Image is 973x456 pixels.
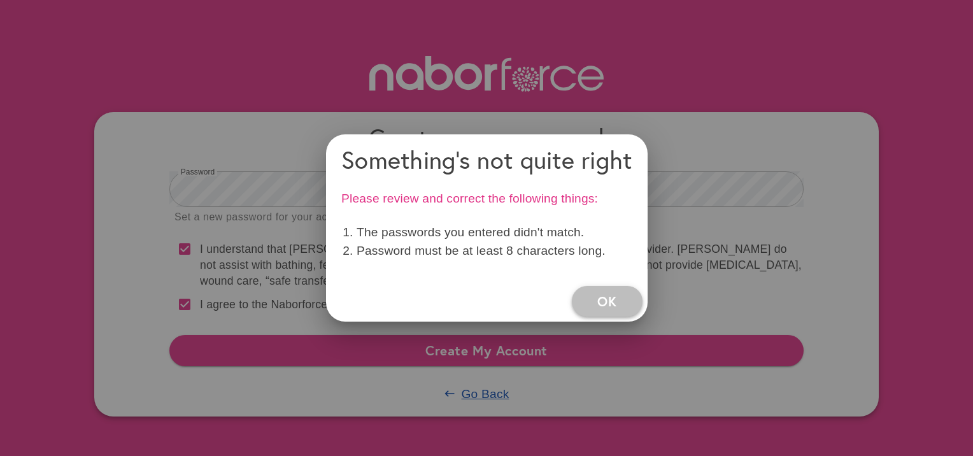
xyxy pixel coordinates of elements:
button: OK [572,286,642,317]
li: Password must be at least 8 characters long. [357,242,617,260]
li: The passwords you entered didn't match. [357,224,617,242]
p: Please review and correct the following things: [341,190,632,208]
h4: Something's not quite right [341,145,632,175]
span: OK [597,290,616,313]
